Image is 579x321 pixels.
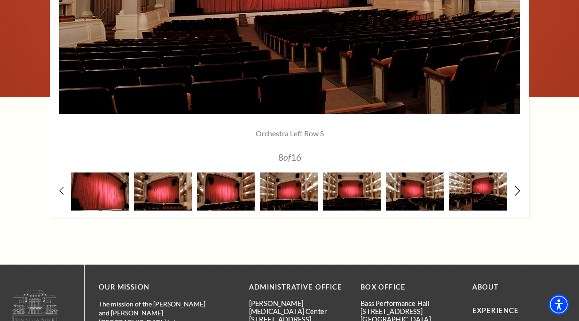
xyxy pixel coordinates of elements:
a: About [472,283,499,291]
img: A red theater curtain drapes across the stage, with soft lighting creating a warm ambiance. Black... [71,172,129,211]
div: Accessibility Menu [548,294,569,315]
p: Administrative Office [249,282,346,293]
p: BOX OFFICE [360,282,458,293]
span: of [283,152,291,163]
p: OUR MISSION [99,282,216,293]
p: Bass Performance Hall [360,299,458,307]
img: A theater interior featuring a red curtain, empty seats, and elegant architectural details. [134,172,192,211]
p: 8 16 [109,153,470,162]
a: Experience [472,306,519,314]
p: [STREET_ADDRESS] [360,307,458,315]
img: A theater interior featuring a red curtain, empty seats, and elegant architectural details. [386,172,444,211]
img: A grand theater interior featuring a red curtain, multiple seating rows, and elegant architectura... [449,172,507,211]
p: [PERSON_NAME][MEDICAL_DATA] Center [249,299,346,316]
img: A theater interior featuring a red curtain, empty seats, and elegant balconies. [197,172,255,211]
img: A spacious theater interior with a red curtain, rows of seats, and elegant balconies. Soft lighti... [260,172,318,211]
img: A grand theater interior featuring a red curtain, multiple seating levels, and elegant lighting. [323,172,381,211]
